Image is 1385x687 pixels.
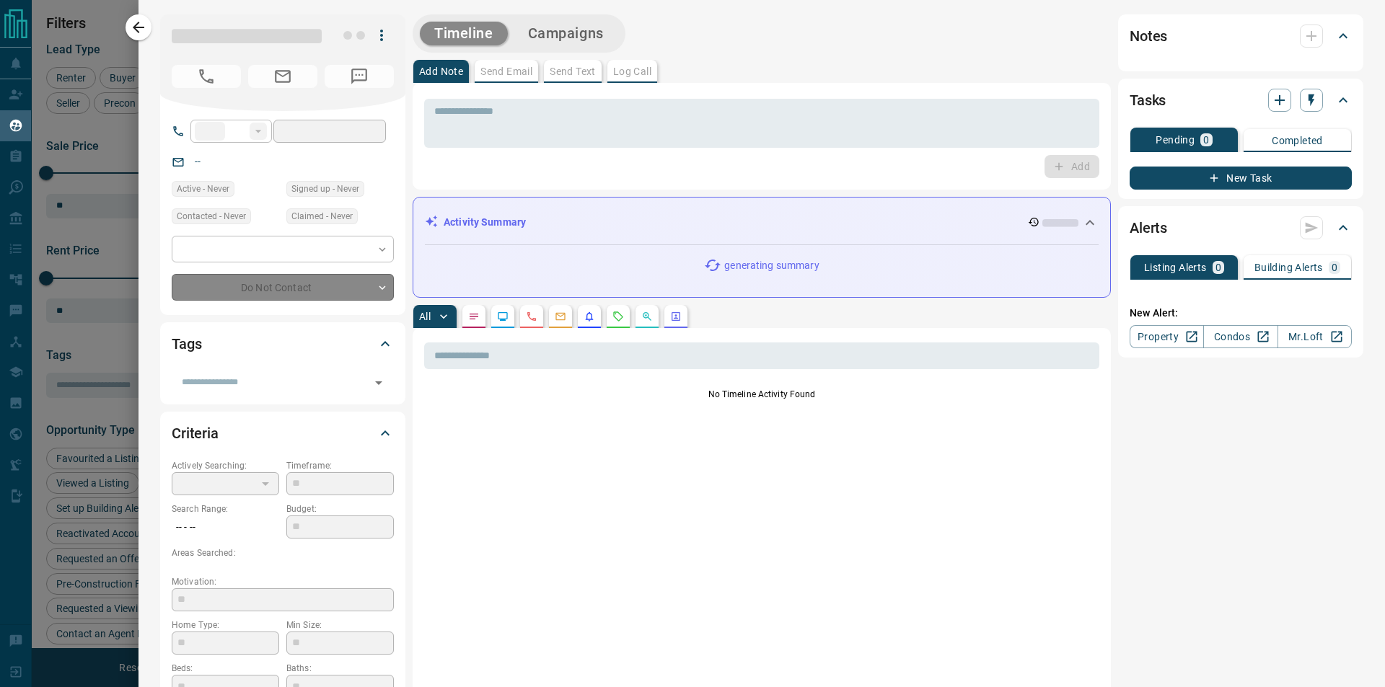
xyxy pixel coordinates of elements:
[1254,262,1323,272] p: Building Alerts
[1130,25,1167,48] h2: Notes
[286,502,394,515] p: Budget:
[177,182,229,196] span: Active - Never
[248,65,317,88] span: No Email
[286,619,394,631] p: Min Size:
[425,209,1099,236] div: Activity Summary
[584,311,595,322] svg: Listing Alerts
[1130,19,1352,53] div: Notes
[286,459,394,472] p: Timeframe:
[444,215,526,230] p: Activity Summary
[1203,135,1209,145] p: 0
[468,311,480,322] svg: Notes
[369,373,389,393] button: Open
[1130,210,1352,245] div: Alerts
[1130,306,1352,321] p: New Alert:
[419,66,463,76] p: Add Note
[1156,135,1195,145] p: Pending
[172,515,279,539] p: -- - --
[1272,136,1323,146] p: Completed
[172,459,279,472] p: Actively Searching:
[172,422,219,445] h2: Criteria
[1332,262,1337,272] p: 0
[420,22,508,45] button: Timeline
[172,619,279,631] p: Home Type:
[291,182,359,196] span: Signed up - Never
[1278,325,1352,348] a: Mr.Loft
[172,502,279,515] p: Search Range:
[612,311,624,322] svg: Requests
[195,156,201,167] a: --
[172,416,394,451] div: Criteria
[419,311,431,322] p: All
[1130,167,1352,190] button: New Task
[424,388,1099,401] p: No Timeline Activity Found
[286,662,394,675] p: Baths:
[172,65,241,88] span: No Number
[172,662,279,675] p: Beds:
[724,258,819,273] p: generating summary
[325,65,394,88] span: No Number
[514,22,618,45] button: Campaigns
[172,332,201,355] h2: Tags
[526,311,537,322] svg: Calls
[641,311,653,322] svg: Opportunities
[172,546,394,559] p: Areas Searched:
[1130,216,1167,239] h2: Alerts
[291,209,353,223] span: Claimed - Never
[172,327,394,361] div: Tags
[555,311,566,322] svg: Emails
[497,311,509,322] svg: Lead Browsing Activity
[172,575,394,588] p: Motivation:
[1130,83,1352,118] div: Tasks
[177,209,246,223] span: Contacted - Never
[172,274,394,301] div: Do Not Contact
[1130,325,1204,348] a: Property
[1203,325,1278,348] a: Condos
[670,311,682,322] svg: Agent Actions
[1130,89,1166,112] h2: Tasks
[1215,262,1221,272] p: 0
[1144,262,1207,272] p: Listing Alerts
